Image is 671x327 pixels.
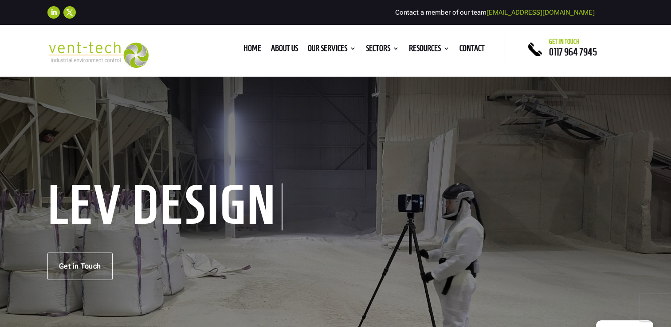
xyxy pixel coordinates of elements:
[487,8,595,16] a: [EMAIL_ADDRESS][DOMAIN_NAME]
[243,45,261,55] a: Home
[47,6,60,19] a: Follow on LinkedIn
[271,45,298,55] a: About us
[459,45,485,55] a: Contact
[409,45,450,55] a: Resources
[395,8,595,16] span: Contact a member of our team
[549,38,580,45] span: Get in touch
[47,42,149,68] img: 2023-09-27T08_35_16.549ZVENT-TECH---Clear-background
[47,183,283,230] h1: LEV Design
[366,45,399,55] a: Sectors
[308,45,356,55] a: Our Services
[63,6,76,19] a: Follow on X
[549,47,597,57] a: 0117 964 7945
[47,253,113,280] a: Get in Touch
